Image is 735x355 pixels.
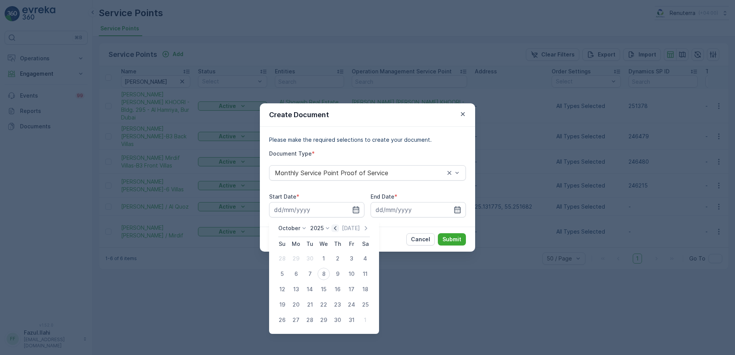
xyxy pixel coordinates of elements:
div: 29 [290,252,302,265]
th: Wednesday [317,237,331,251]
button: Submit [438,233,466,246]
label: End Date [371,193,394,200]
div: 5 [276,268,288,280]
div: 27 [290,314,302,326]
div: 8 [318,268,330,280]
div: 29 [318,314,330,326]
p: Cancel [411,236,430,243]
div: 31 [345,314,358,326]
div: 12 [276,283,288,295]
div: 7 [304,268,316,280]
div: 19 [276,299,288,311]
button: Cancel [406,233,435,246]
div: 26 [276,314,288,326]
div: 21 [304,299,316,311]
p: Create Document [269,109,329,120]
th: Saturday [358,237,372,251]
div: 18 [359,283,371,295]
label: Document Type [269,150,312,157]
div: 17 [345,283,358,295]
p: Submit [442,236,461,243]
div: 2 [331,252,344,265]
div: 28 [304,314,316,326]
div: 9 [331,268,344,280]
div: 16 [331,283,344,295]
th: Friday [344,237,358,251]
div: 28 [276,252,288,265]
label: Start Date [269,193,296,200]
th: Monday [289,237,303,251]
div: 1 [359,314,371,326]
div: 23 [331,299,344,311]
p: [DATE] [342,224,360,232]
p: 2025 [310,224,324,232]
div: 30 [331,314,344,326]
div: 13 [290,283,302,295]
div: 4 [359,252,371,265]
input: dd/mm/yyyy [269,202,364,217]
div: 25 [359,299,371,311]
p: October [278,224,300,232]
th: Tuesday [303,237,317,251]
div: 30 [304,252,316,265]
p: Please make the required selections to create your document. [269,136,466,144]
th: Thursday [331,237,344,251]
div: 3 [345,252,358,265]
div: 11 [359,268,371,280]
div: 1 [318,252,330,265]
div: 14 [304,283,316,295]
div: 15 [318,283,330,295]
div: 6 [290,268,302,280]
div: 20 [290,299,302,311]
div: 24 [345,299,358,311]
div: 22 [318,299,330,311]
div: 10 [345,268,358,280]
th: Sunday [275,237,289,251]
input: dd/mm/yyyy [371,202,466,217]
